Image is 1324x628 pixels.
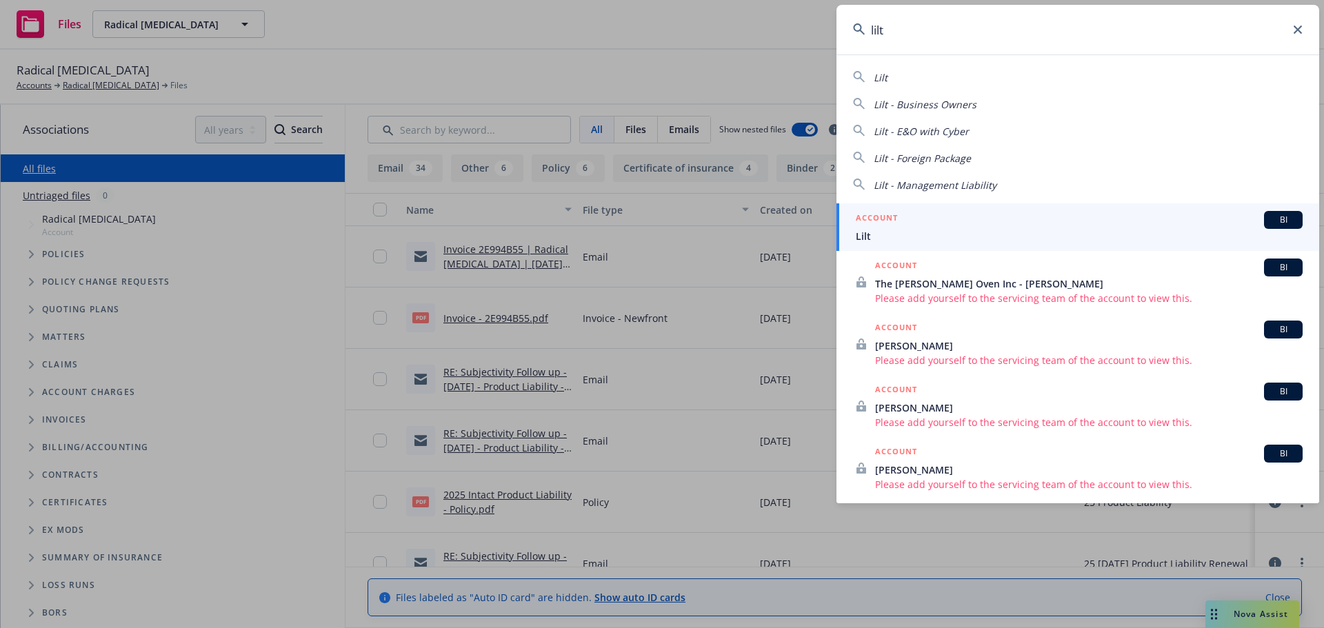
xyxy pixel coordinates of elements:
[875,463,1303,477] span: [PERSON_NAME]
[836,375,1319,437] a: ACCOUNTBI[PERSON_NAME]Please add yourself to the servicing team of the account to view this.
[1270,323,1297,336] span: BI
[875,321,917,337] h5: ACCOUNT
[1270,261,1297,274] span: BI
[874,179,996,192] span: Lilt - Management Liability
[874,98,976,111] span: Lilt - Business Owners
[1270,214,1297,226] span: BI
[875,401,1303,415] span: [PERSON_NAME]
[874,125,969,138] span: Lilt - E&O with Cyber
[875,415,1303,429] span: Please add yourself to the servicing team of the account to view this.
[836,313,1319,375] a: ACCOUNTBI[PERSON_NAME]Please add yourself to the servicing team of the account to view this.
[875,353,1303,367] span: Please add yourself to the servicing team of the account to view this.
[836,5,1319,54] input: Search...
[836,437,1319,499] a: ACCOUNTBI[PERSON_NAME]Please add yourself to the servicing team of the account to view this.
[874,152,971,165] span: Lilt - Foreign Package
[856,211,898,227] h5: ACCOUNT
[875,276,1303,291] span: The [PERSON_NAME] Oven Inc - [PERSON_NAME]
[875,338,1303,353] span: [PERSON_NAME]
[1270,447,1297,460] span: BI
[1270,385,1297,398] span: BI
[875,383,917,399] h5: ACCOUNT
[856,229,1303,243] span: Lilt
[836,251,1319,313] a: ACCOUNTBIThe [PERSON_NAME] Oven Inc - [PERSON_NAME]Please add yourself to the servicing team of t...
[875,477,1303,492] span: Please add yourself to the servicing team of the account to view this.
[836,203,1319,251] a: ACCOUNTBILilt
[874,71,887,84] span: Lilt
[875,259,917,275] h5: ACCOUNT
[875,445,917,461] h5: ACCOUNT
[875,291,1303,305] span: Please add yourself to the servicing team of the account to view this.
